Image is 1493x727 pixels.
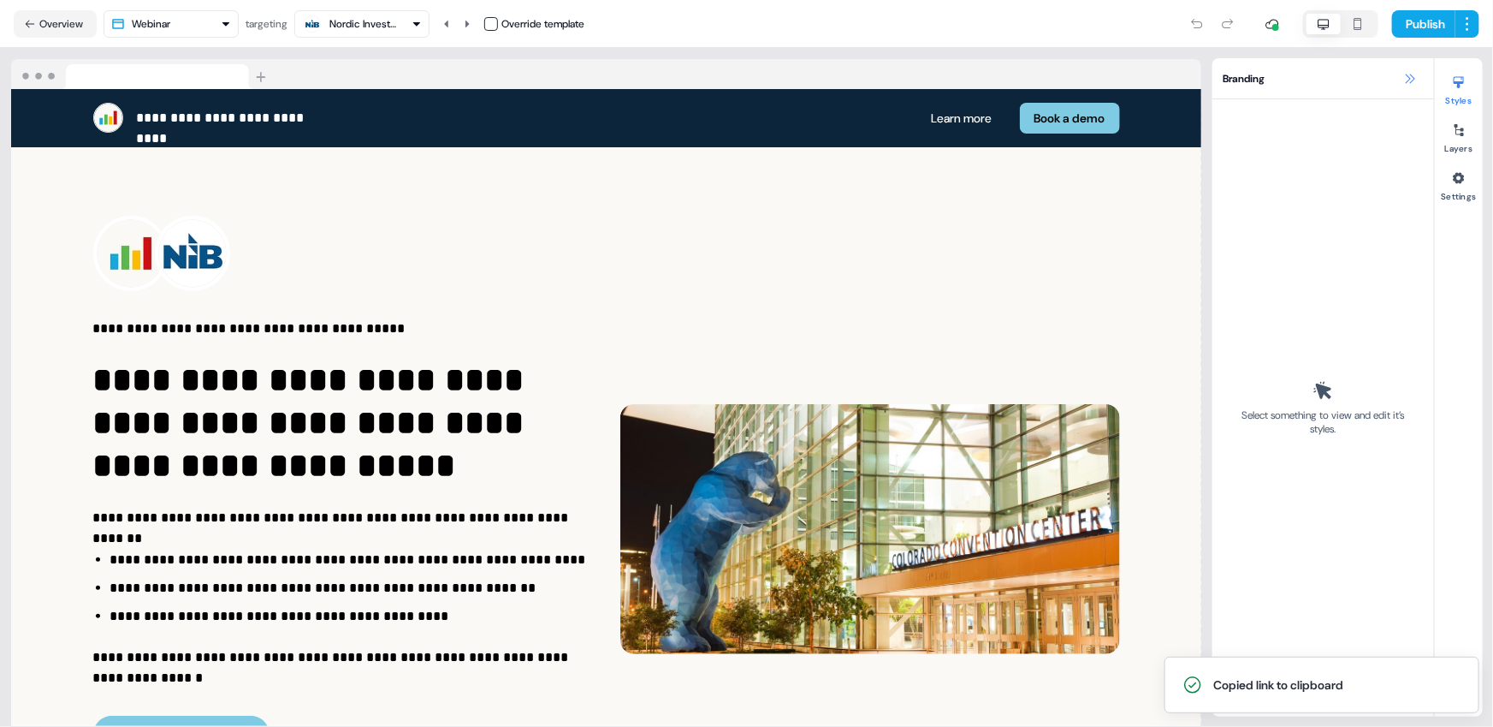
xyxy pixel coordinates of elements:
[620,404,1120,654] img: Image
[132,15,170,33] div: Webinar
[1435,116,1483,154] button: Layers
[613,103,1120,134] div: Learn moreBook a demo
[14,10,97,38] button: Overview
[1435,164,1483,202] button: Settings
[1212,58,1434,99] div: Branding
[1435,69,1483,106] button: Styles
[1236,408,1410,436] div: Select something to view and edit it’s styles.
[329,15,398,33] div: Nordic Investment Bank
[11,59,274,90] img: Browser topbar
[1020,103,1120,134] button: Book a demo
[246,15,287,33] div: targeting
[918,103,1006,134] button: Learn more
[501,15,584,33] div: Override template
[1392,10,1455,38] button: Publish
[294,10,430,38] button: Nordic Investment Bank
[1213,676,1343,694] div: Copied link to clipboard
